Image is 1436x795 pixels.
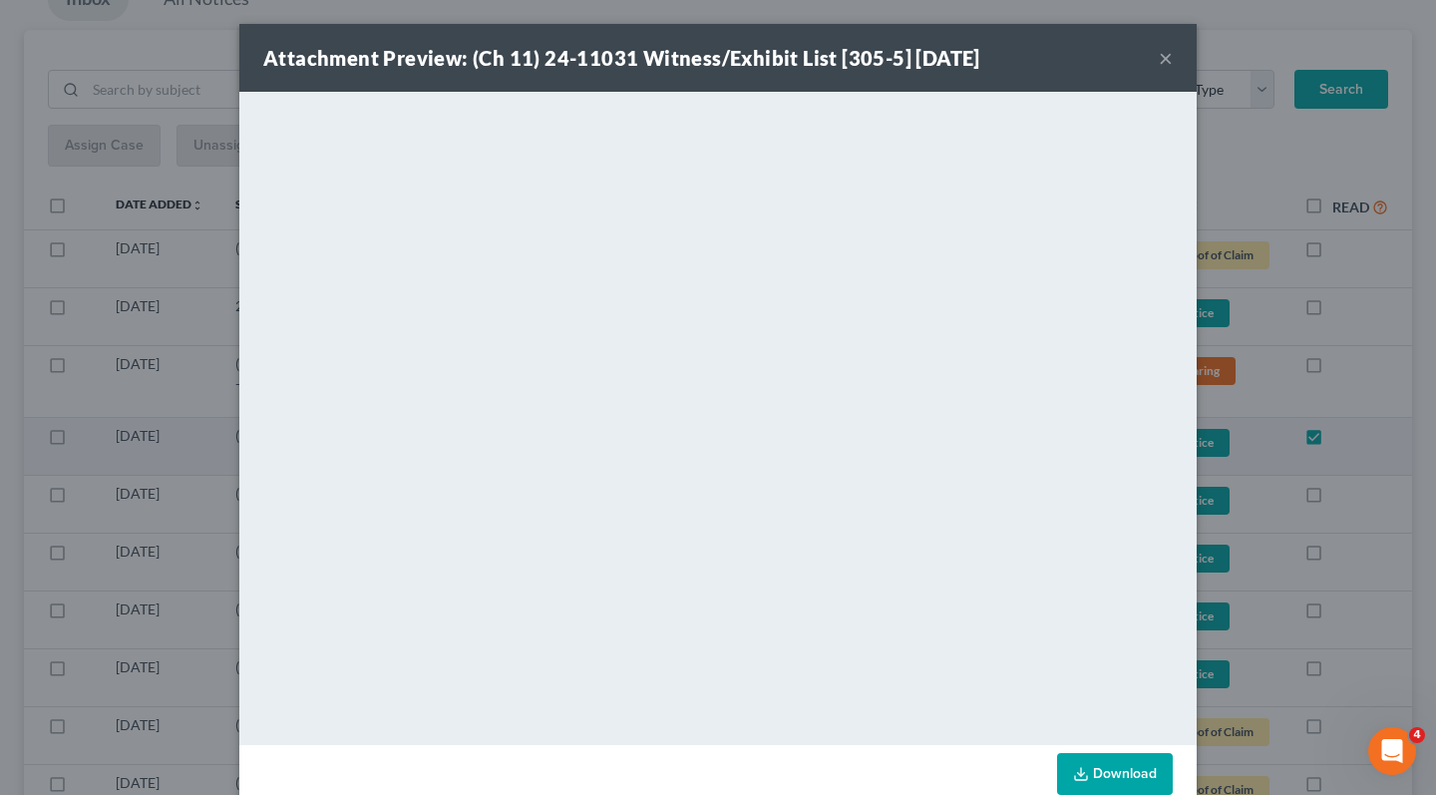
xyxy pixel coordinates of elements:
span: 4 [1409,727,1425,743]
iframe: <object ng-attr-data='[URL][DOMAIN_NAME]' type='application/pdf' width='100%' height='650px'></ob... [239,92,1197,740]
strong: Attachment Preview: (Ch 11) 24-11031 Witness/Exhibit List [305-5] [DATE] [263,46,980,70]
iframe: Intercom live chat [1368,727,1416,775]
button: × [1159,46,1173,70]
a: Download [1057,753,1173,795]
